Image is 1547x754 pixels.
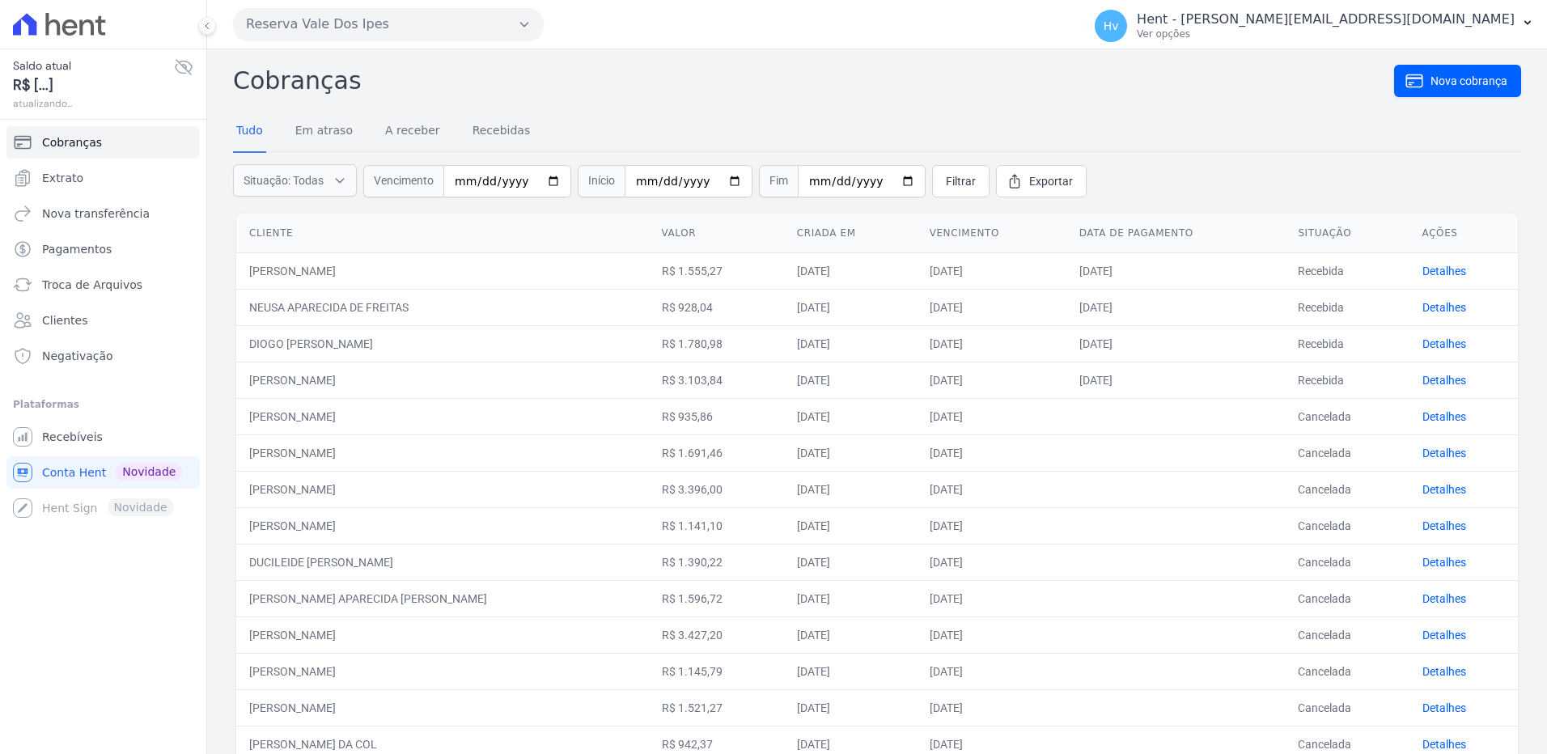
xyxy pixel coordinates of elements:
td: [DATE] [784,471,917,507]
td: [DATE] [784,252,917,289]
td: R$ 3.427,20 [649,616,784,653]
td: [PERSON_NAME] [236,507,649,544]
td: DIOGO [PERSON_NAME] [236,325,649,362]
td: [DATE] [1066,362,1286,398]
td: R$ 928,04 [649,289,784,325]
span: Nova transferência [42,205,150,222]
span: Extrato [42,170,83,186]
span: Saldo atual [13,57,174,74]
button: Hv Hent - [PERSON_NAME][EMAIL_ADDRESS][DOMAIN_NAME] Ver opções [1082,3,1547,49]
td: [PERSON_NAME] [236,616,649,653]
td: Cancelada [1285,471,1409,507]
td: [DATE] [784,398,917,434]
a: Detalhes [1422,301,1466,314]
td: Recebida [1285,252,1409,289]
span: Fim [759,165,798,197]
span: Filtrar [946,173,976,189]
td: Cancelada [1285,398,1409,434]
td: [DATE] [917,289,1066,325]
td: [PERSON_NAME] [236,689,649,726]
th: Criada em [784,214,917,253]
td: [DATE] [917,362,1066,398]
td: DUCILEIDE [PERSON_NAME] [236,544,649,580]
a: Detalhes [1422,592,1466,605]
a: Detalhes [1422,447,1466,460]
span: Vencimento [363,165,443,197]
nav: Sidebar [13,126,193,524]
a: Detalhes [1422,665,1466,678]
td: Cancelada [1285,434,1409,471]
td: R$ 3.396,00 [649,471,784,507]
a: Detalhes [1422,519,1466,532]
a: Exportar [996,165,1087,197]
div: Plataformas [13,395,193,414]
td: Recebida [1285,362,1409,398]
a: Pagamentos [6,233,200,265]
td: [DATE] [917,689,1066,726]
a: Troca de Arquivos [6,269,200,301]
a: Recebidas [469,111,534,153]
td: [PERSON_NAME] APARECIDA [PERSON_NAME] [236,580,649,616]
a: Recebíveis [6,421,200,453]
td: [DATE] [784,580,917,616]
td: R$ 935,86 [649,398,784,434]
td: Cancelada [1285,616,1409,653]
td: R$ 3.103,84 [649,362,784,398]
th: Ações [1409,214,1518,253]
td: [DATE] [784,289,917,325]
a: Detalhes [1422,483,1466,496]
td: [DATE] [784,689,917,726]
a: Detalhes [1422,738,1466,751]
span: Recebíveis [42,429,103,445]
td: [DATE] [1066,252,1286,289]
td: [PERSON_NAME] [236,398,649,434]
td: NEUSA APARECIDA DE FREITAS [236,289,649,325]
td: [DATE] [917,471,1066,507]
span: Troca de Arquivos [42,277,142,293]
td: R$ 1.390,22 [649,544,784,580]
a: Detalhes [1422,337,1466,350]
td: [PERSON_NAME] [236,252,649,289]
td: [DATE] [784,325,917,362]
a: Tudo [233,111,266,153]
td: [DATE] [784,653,917,689]
span: Início [578,165,625,197]
th: Valor [649,214,784,253]
span: Novidade [116,463,182,481]
td: [DATE] [784,616,917,653]
span: Exportar [1029,173,1073,189]
button: Situação: Todas [233,164,357,197]
span: Conta Hent [42,464,106,481]
td: [DATE] [917,653,1066,689]
td: [DATE] [917,580,1066,616]
a: Filtrar [932,165,990,197]
td: [PERSON_NAME] [236,653,649,689]
td: R$ 1.596,72 [649,580,784,616]
td: R$ 1.555,27 [649,252,784,289]
td: [DATE] [784,434,917,471]
td: [DATE] [917,252,1066,289]
td: [PERSON_NAME] [236,434,649,471]
a: Clientes [6,304,200,337]
a: Detalhes [1422,265,1466,277]
span: atualizando... [13,96,174,111]
td: [PERSON_NAME] [236,471,649,507]
p: Hent - [PERSON_NAME][EMAIL_ADDRESS][DOMAIN_NAME] [1137,11,1515,28]
a: Em atraso [292,111,356,153]
th: Situação [1285,214,1409,253]
span: Hv [1104,20,1119,32]
a: Detalhes [1422,374,1466,387]
td: R$ 1.780,98 [649,325,784,362]
span: R$ [...] [13,74,174,96]
span: Cobranças [42,134,102,150]
td: [DATE] [917,616,1066,653]
td: [DATE] [1066,325,1286,362]
a: A receber [382,111,443,153]
span: Negativação [42,348,113,364]
a: Conta Hent Novidade [6,456,200,489]
td: Cancelada [1285,580,1409,616]
td: [DATE] [917,325,1066,362]
td: [DATE] [917,398,1066,434]
a: Detalhes [1422,410,1466,423]
td: [DATE] [1066,289,1286,325]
